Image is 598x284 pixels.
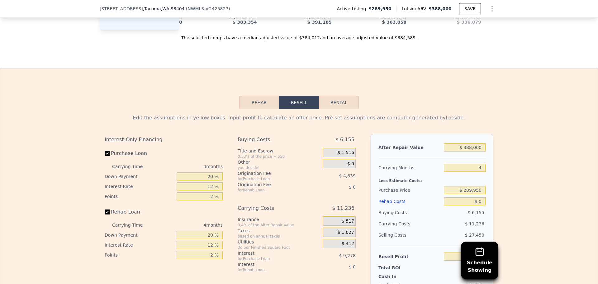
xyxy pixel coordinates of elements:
[238,148,320,154] div: Title and Escrow
[378,142,441,153] div: After Repair Value
[238,188,307,193] div: for Rehab Loan
[238,176,307,181] div: for Purchase Loan
[378,273,417,280] div: Cash In
[349,264,356,269] span: $ 0
[105,230,174,240] div: Down Payment
[468,210,484,215] span: $ 6,155
[238,216,320,223] div: Insurance
[465,233,484,238] span: $ 27,450
[238,267,307,272] div: for Rehab Loan
[105,148,174,159] label: Purchase Loan
[105,206,174,218] label: Rehab Loan
[378,207,441,218] div: Buying Costs
[402,6,429,12] span: Lotside ARV
[238,159,320,165] div: Other
[238,170,307,176] div: Origination Fee
[457,20,481,25] span: $ 336,079
[238,134,307,145] div: Buying Costs
[337,150,354,156] span: $ 1,516
[238,203,307,214] div: Carrying Costs
[378,196,441,207] div: Rehab Costs
[319,96,359,109] button: Rental
[342,219,354,224] span: $ 517
[112,220,153,230] div: Carrying Time
[349,185,356,190] span: $ 0
[155,161,223,171] div: 4 months
[332,203,354,214] span: $ 11,236
[337,6,368,12] span: Active Listing
[339,173,355,178] span: $ 4,639
[238,245,320,250] div: 3¢ per Finished Square Foot
[238,234,320,239] div: based on annual taxes
[105,171,174,181] div: Down Payment
[378,229,441,241] div: Selling Costs
[461,242,498,279] button: ScheduleShowing
[238,239,320,245] div: Utilities
[486,2,498,15] button: Show Options
[205,6,228,11] span: # 2425827
[105,151,110,156] input: Purchase Loan
[378,173,486,185] div: Less Estimate Costs:
[465,221,484,226] span: $ 11,236
[100,6,143,12] span: [STREET_ADDRESS]
[429,6,452,11] span: $388,000
[105,250,174,260] div: Points
[378,265,417,271] div: Total ROI
[339,253,355,258] span: $ 9,278
[238,181,307,188] div: Origination Fee
[238,261,307,267] div: Interest
[161,6,185,11] span: , WA 98404
[155,220,223,230] div: 4 months
[105,134,223,145] div: Interest-Only Financing
[105,191,174,201] div: Points
[238,250,307,256] div: Interest
[378,185,441,196] div: Purchase Price
[143,6,185,12] span: , Tacoma
[238,165,320,170] div: you decide!
[378,218,417,229] div: Carrying Costs
[347,161,354,167] span: $ 0
[186,6,230,12] div: ( )
[335,134,354,145] span: $ 6,155
[105,209,110,214] input: Rehab Loan
[238,256,307,261] div: for Purchase Loan
[105,181,174,191] div: Interest Rate
[279,96,319,109] button: Resell
[378,251,441,262] div: Resell Profit
[238,228,320,234] div: Taxes
[187,6,204,11] span: NWMLS
[382,20,406,25] span: $ 363,058
[112,161,153,171] div: Carrying Time
[342,241,354,247] span: $ 412
[307,20,332,25] span: $ 391,185
[100,30,498,41] div: The selected comps have a median adjusted value of $384,012 and an average adjusted value of $384...
[459,3,481,14] button: SAVE
[238,223,320,228] div: 0.4% of the After Repair Value
[105,114,493,122] div: Edit the assumptions in yellow boxes. Input profit to calculate an offer price. Pre-set assumptio...
[337,230,354,235] span: $ 1,027
[238,154,320,159] div: 0.33% of the price + 550
[239,96,279,109] button: Rehab
[233,20,257,25] span: $ 383,354
[368,6,392,12] span: $289,950
[378,162,441,173] div: Carrying Months
[105,240,174,250] div: Interest Rate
